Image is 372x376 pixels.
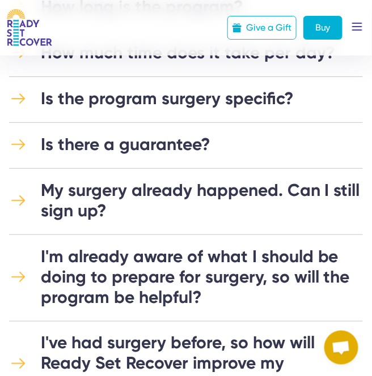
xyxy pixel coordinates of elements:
[246,21,291,35] div: Give a Gift
[324,331,358,365] div: Open chat
[41,180,363,221] div: My surgery already happened. Can I still sign up?
[41,134,210,155] div: Is there a guarantee?
[315,21,331,35] div: Buy
[41,88,294,109] div: Is the program surgery specific?
[41,246,363,307] div: I'm already aware of what I should be doing to prepare for surgery, so will the program be helpful?
[7,9,52,46] img: RSR
[303,16,343,40] a: Buy
[227,16,297,40] a: Give a Gift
